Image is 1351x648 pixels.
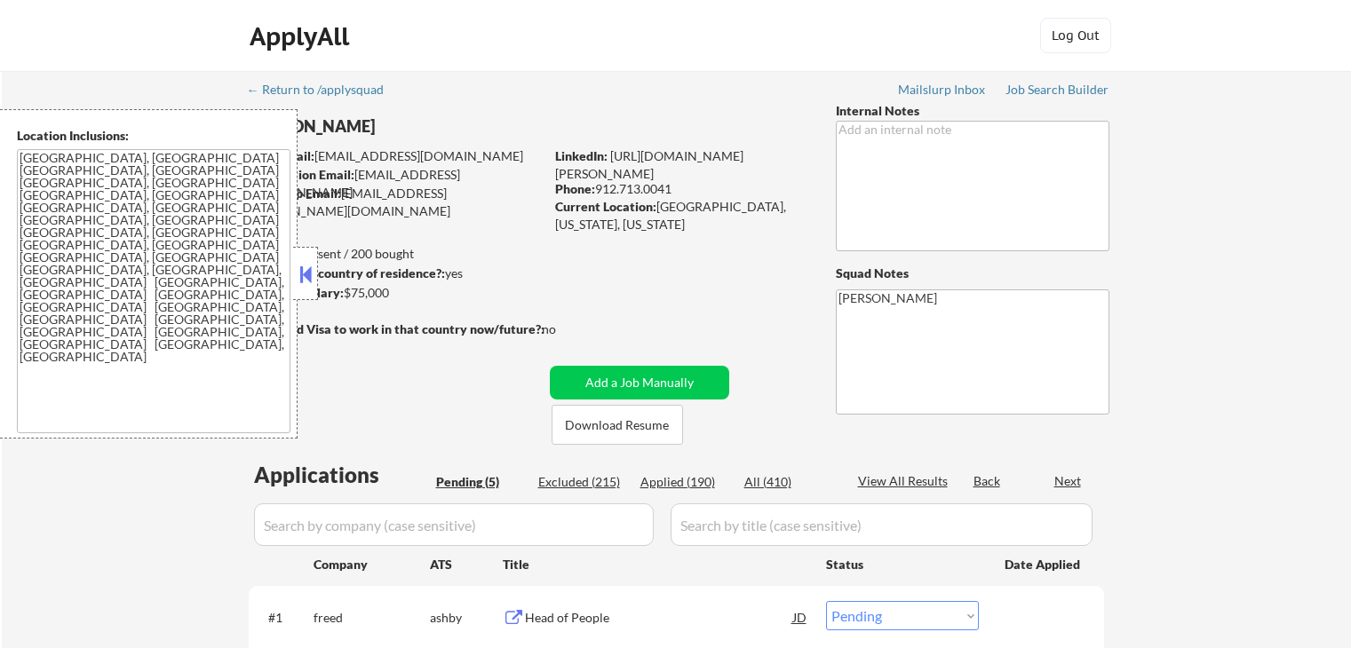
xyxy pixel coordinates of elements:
[555,180,807,198] div: 912.713.0041
[538,473,627,491] div: Excluded (215)
[555,148,743,181] a: [URL][DOMAIN_NAME][PERSON_NAME]
[250,21,354,51] div: ApplyAll
[555,198,807,233] div: [GEOGRAPHIC_DATA], [US_STATE], [US_STATE]
[550,366,729,399] button: Add a Job Manually
[248,245,544,263] div: 190 sent / 200 bought
[858,472,953,490] div: View All Results
[525,609,793,627] div: Head of People
[17,127,290,145] div: Location Inclusions:
[247,83,401,96] div: ← Return to /applysquad
[254,464,430,486] div: Applications
[268,609,299,627] div: #1
[254,503,654,546] input: Search by company (case sensitive)
[430,609,503,627] div: ashby
[248,265,445,281] strong: Can work in country of residence?:
[249,321,544,336] strong: Will need Visa to work in that country now/future?:
[640,473,729,491] div: Applied (190)
[791,601,809,633] div: JD
[744,473,833,491] div: All (410)
[314,556,430,573] div: Company
[247,83,401,100] a: ← Return to /applysquad
[826,548,979,580] div: Status
[248,284,544,302] div: $75,000
[542,320,592,338] div: no
[974,472,1002,490] div: Back
[249,115,614,138] div: [PERSON_NAME]
[503,556,809,573] div: Title
[1040,18,1111,53] button: Log Out
[555,199,656,214] strong: Current Location:
[1005,83,1109,96] div: Job Search Builder
[249,185,544,219] div: [EMAIL_ADDRESS][PERSON_NAME][DOMAIN_NAME]
[555,181,595,196] strong: Phone:
[250,166,544,201] div: [EMAIL_ADDRESS][DOMAIN_NAME]
[314,609,430,627] div: freed
[436,473,525,491] div: Pending (5)
[836,265,1109,282] div: Squad Notes
[555,148,608,163] strong: LinkedIn:
[671,503,1093,546] input: Search by title (case sensitive)
[1054,472,1083,490] div: Next
[430,556,503,573] div: ATS
[250,147,544,165] div: [EMAIL_ADDRESS][DOMAIN_NAME]
[1005,83,1109,100] a: Job Search Builder
[552,405,683,445] button: Download Resume
[898,83,987,100] a: Mailslurp Inbox
[248,265,538,282] div: yes
[898,83,987,96] div: Mailslurp Inbox
[1005,556,1083,573] div: Date Applied
[836,102,1109,120] div: Internal Notes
